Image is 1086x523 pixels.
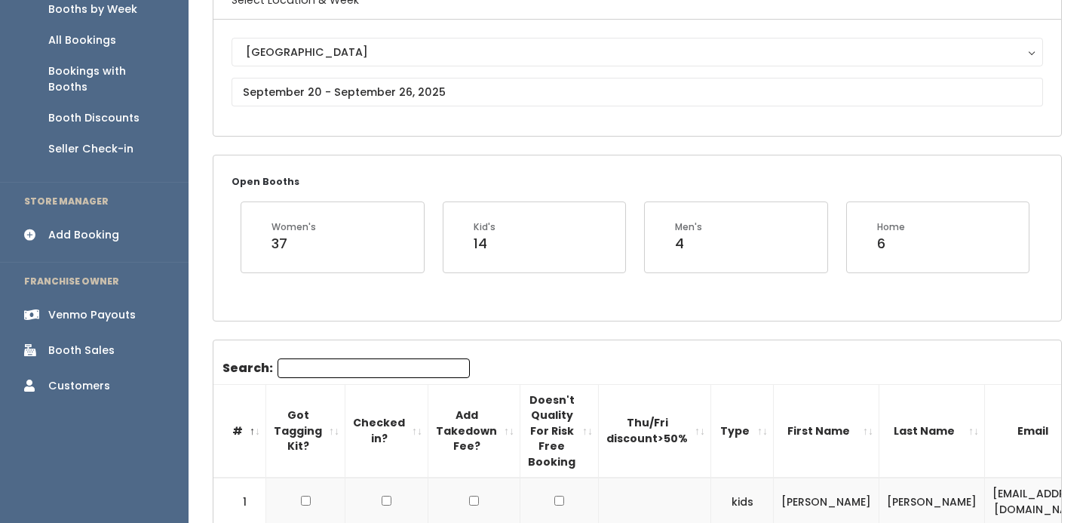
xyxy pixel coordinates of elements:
[278,358,470,378] input: Search:
[474,220,495,234] div: Kid's
[345,384,428,478] th: Checked in?: activate to sort column ascending
[711,384,774,478] th: Type: activate to sort column ascending
[271,234,316,254] div: 37
[474,234,495,254] div: 14
[266,384,345,478] th: Got Tagging Kit?: activate to sort column ascending
[48,2,137,17] div: Booths by Week
[232,38,1043,66] button: [GEOGRAPHIC_DATA]
[520,384,599,478] th: Doesn't Quality For Risk Free Booking : activate to sort column ascending
[48,307,136,323] div: Venmo Payouts
[428,384,520,478] th: Add Takedown Fee?: activate to sort column ascending
[271,220,316,234] div: Women's
[879,384,985,478] th: Last Name: activate to sort column ascending
[675,220,702,234] div: Men's
[213,384,266,478] th: #: activate to sort column descending
[877,220,905,234] div: Home
[222,358,470,378] label: Search:
[48,378,110,394] div: Customers
[232,78,1043,106] input: September 20 - September 26, 2025
[48,110,140,126] div: Booth Discounts
[877,234,905,254] div: 6
[48,32,116,48] div: All Bookings
[599,384,711,478] th: Thu/Fri discount&gt;50%: activate to sort column ascending
[48,63,164,95] div: Bookings with Booths
[774,384,879,478] th: First Name: activate to sort column ascending
[48,343,115,358] div: Booth Sales
[232,175,299,188] small: Open Booths
[246,44,1029,60] div: [GEOGRAPHIC_DATA]
[48,227,119,243] div: Add Booking
[48,141,133,157] div: Seller Check-in
[675,234,702,254] div: 4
